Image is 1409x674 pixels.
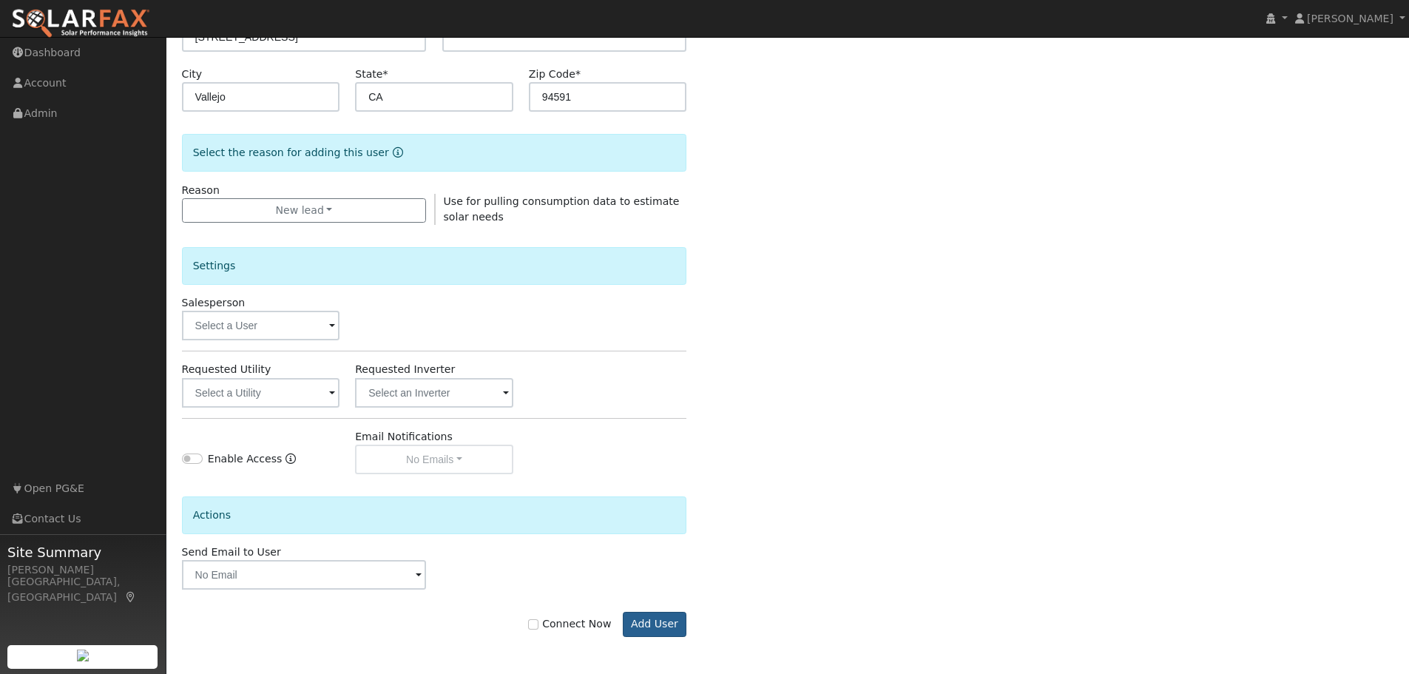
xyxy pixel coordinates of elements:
input: No Email [182,560,427,590]
input: Select a Utility [182,378,340,408]
label: Connect Now [528,616,611,632]
label: Salesperson [182,295,246,311]
span: Site Summary [7,542,158,562]
a: Enable Access [285,451,296,474]
span: Required [382,68,388,80]
input: Select a User [182,311,340,340]
label: Reason [182,183,220,198]
img: SolarFax [11,8,150,39]
div: [GEOGRAPHIC_DATA], [GEOGRAPHIC_DATA] [7,574,158,605]
img: retrieve [77,650,89,661]
div: Settings [182,247,687,285]
a: Reason for new user [389,146,403,158]
button: New lead [182,198,427,223]
label: Requested Inverter [355,362,455,377]
span: Required [575,68,581,80]
label: Email Notifications [355,429,453,445]
label: Zip Code [529,67,581,82]
label: Enable Access [208,451,283,467]
div: [PERSON_NAME] [7,562,158,578]
input: Select an Inverter [355,378,513,408]
label: State [355,67,388,82]
label: Requested Utility [182,362,271,377]
button: Add User [623,612,687,637]
div: Actions [182,496,687,534]
div: Select the reason for adding this user [182,134,687,172]
a: Map [124,591,138,603]
span: [PERSON_NAME] [1307,13,1393,24]
input: Connect Now [528,619,538,630]
label: City [182,67,203,82]
span: Use for pulling consumption data to estimate solar needs [444,195,680,223]
label: Send Email to User [182,545,281,560]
